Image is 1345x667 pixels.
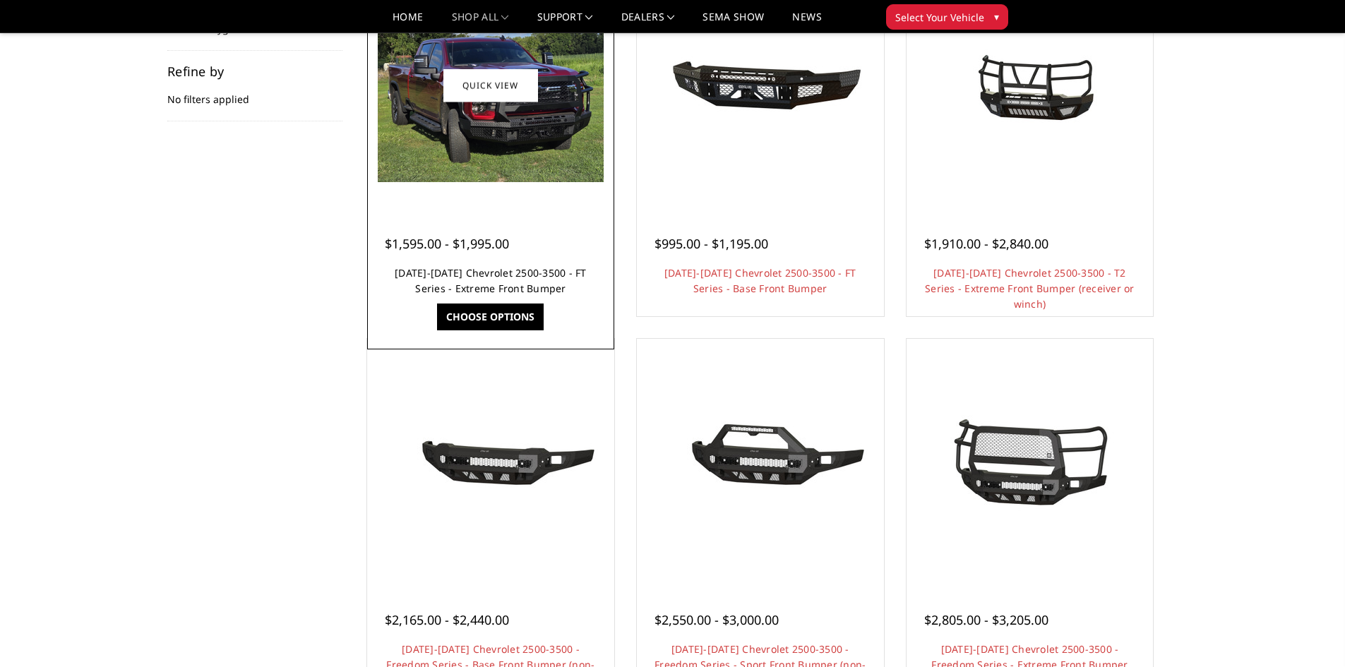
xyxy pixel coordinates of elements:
[167,65,342,121] div: No filters applied
[925,266,1135,311] a: [DATE]-[DATE] Chevrolet 2500-3500 - T2 Series - Extreme Front Bumper (receiver or winch)
[792,12,821,32] a: News
[647,409,873,515] img: 2024-2025 Chevrolet 2500-3500 - Freedom Series - Sport Front Bumper (non-winch)
[443,68,538,102] a: Quick view
[621,12,675,32] a: Dealers
[664,266,856,295] a: [DATE]-[DATE] Chevrolet 2500-3500 - FT Series - Base Front Bumper
[385,611,509,628] span: $2,165.00 - $2,440.00
[167,65,342,78] h5: Refine by
[371,342,611,582] a: 2024-2025 Chevrolet 2500-3500 - Freedom Series - Base Front Bumper (non-winch)
[452,12,509,32] a: shop all
[378,409,604,515] img: 2024-2025 Chevrolet 2500-3500 - Freedom Series - Base Front Bumper (non-winch)
[393,12,423,32] a: Home
[924,235,1048,252] span: $1,910.00 - $2,840.00
[640,342,880,582] a: 2024-2025 Chevrolet 2500-3500 - Freedom Series - Sport Front Bumper (non-winch)
[703,12,764,32] a: SEMA Show
[385,235,509,252] span: $1,595.00 - $1,995.00
[654,235,768,252] span: $995.00 - $1,195.00
[924,611,1048,628] span: $2,805.00 - $3,205.00
[654,611,779,628] span: $2,550.00 - $3,000.00
[537,12,593,32] a: Support
[910,342,1150,582] a: 2024-2025 Chevrolet 2500-3500 - Freedom Series - Extreme Front Bumper
[916,409,1142,515] img: 2024-2025 Chevrolet 2500-3500 - Freedom Series - Extreme Front Bumper
[437,304,544,330] a: Choose Options
[994,9,999,24] span: ▾
[395,266,587,295] a: [DATE]-[DATE] Chevrolet 2500-3500 - FT Series - Extreme Front Bumper
[895,10,984,25] span: Select Your Vehicle
[886,4,1008,30] button: Select Your Vehicle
